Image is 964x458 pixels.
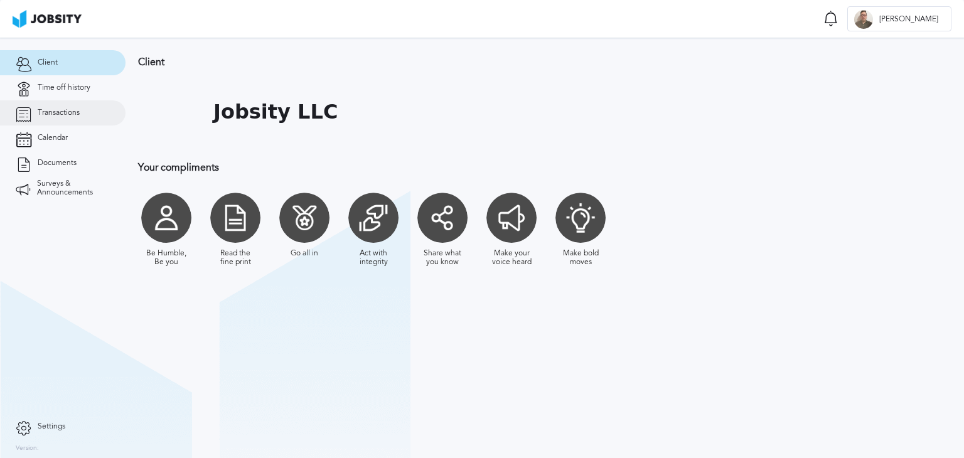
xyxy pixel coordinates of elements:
[38,159,77,168] span: Documents
[38,109,80,117] span: Transactions
[38,58,58,67] span: Client
[144,249,188,267] div: Be Humble, Be you
[37,179,110,197] span: Surveys & Announcements
[854,10,873,29] div: E
[213,249,257,267] div: Read the fine print
[291,249,318,258] div: Go all in
[873,15,945,24] span: [PERSON_NAME]
[13,10,82,28] img: ab4bad089aa723f57921c736e9817d99.png
[559,249,602,267] div: Make bold moves
[138,56,819,68] h3: Client
[420,249,464,267] div: Share what you know
[351,249,395,267] div: Act with integrity
[38,134,68,142] span: Calendar
[16,445,39,452] label: Version:
[847,6,951,31] button: E[PERSON_NAME]
[490,249,533,267] div: Make your voice heard
[138,162,819,173] h3: Your compliments
[38,83,90,92] span: Time off history
[213,100,338,124] h1: Jobsity LLC
[38,422,65,431] span: Settings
